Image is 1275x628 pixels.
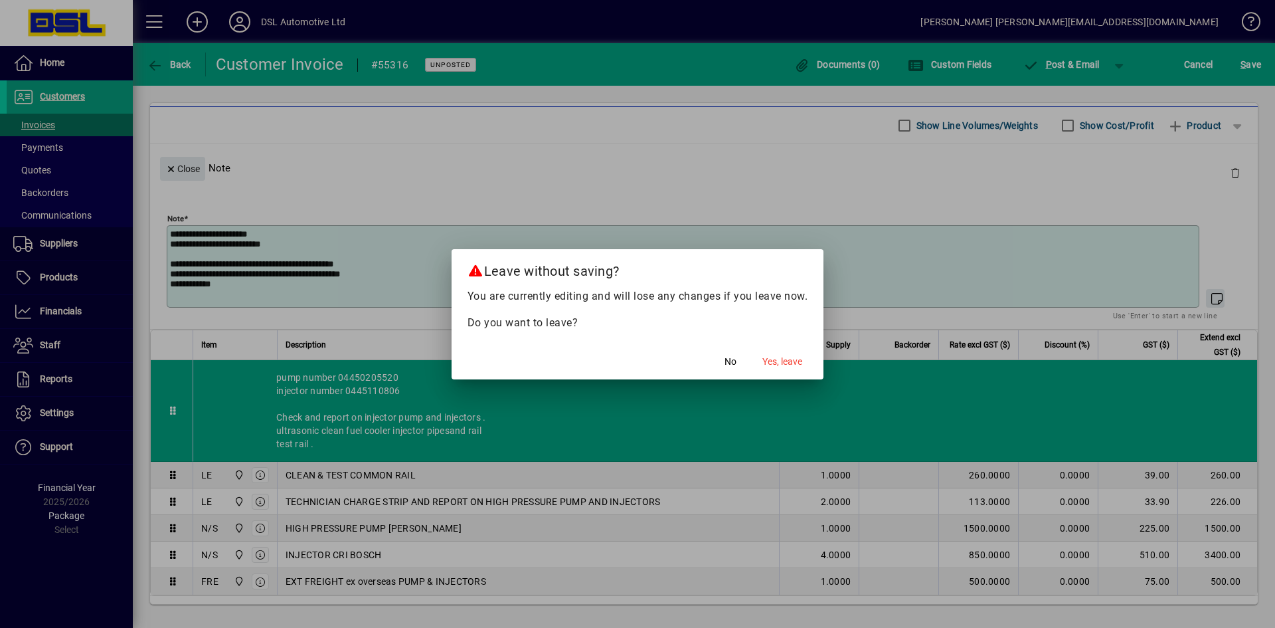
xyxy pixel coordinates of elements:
[757,350,807,374] button: Yes, leave
[467,288,808,304] p: You are currently editing and will lose any changes if you leave now.
[709,350,752,374] button: No
[467,315,808,331] p: Do you want to leave?
[724,355,736,369] span: No
[452,249,824,288] h2: Leave without saving?
[762,355,802,369] span: Yes, leave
